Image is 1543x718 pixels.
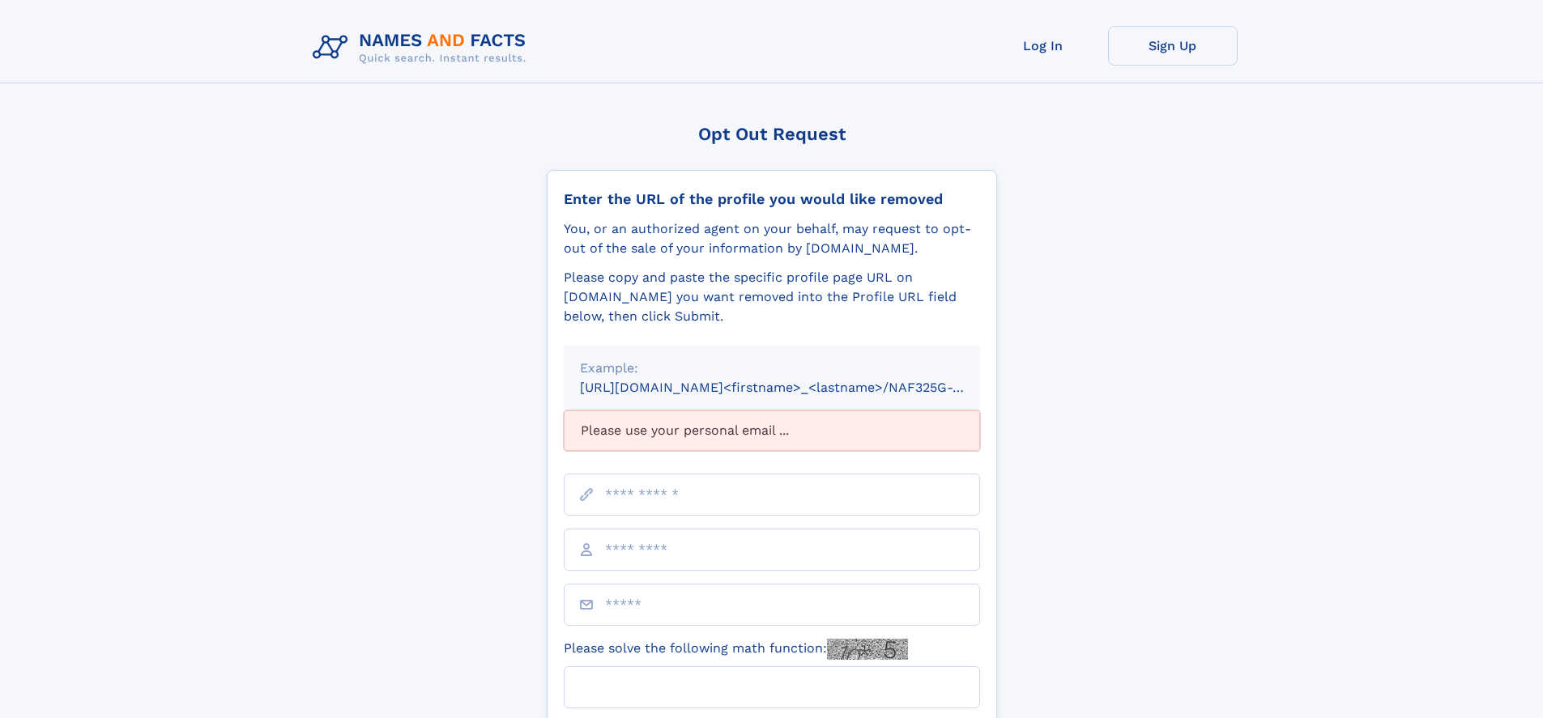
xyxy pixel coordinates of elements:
a: Sign Up [1108,26,1238,66]
label: Please solve the following math function: [564,639,908,660]
div: Enter the URL of the profile you would like removed [564,190,980,208]
a: Log In [978,26,1108,66]
div: Opt Out Request [547,124,997,144]
div: You, or an authorized agent on your behalf, may request to opt-out of the sale of your informatio... [564,219,980,258]
img: Logo Names and Facts [306,26,539,70]
div: Please copy and paste the specific profile page URL on [DOMAIN_NAME] you want removed into the Pr... [564,268,980,326]
div: Example: [580,359,964,378]
small: [URL][DOMAIN_NAME]<firstname>_<lastname>/NAF325G-xxxxxxxx [580,380,1011,395]
div: Please use your personal email ... [564,410,980,451]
